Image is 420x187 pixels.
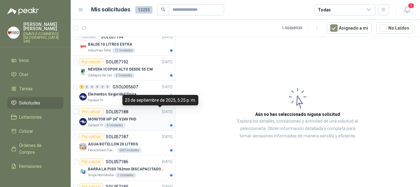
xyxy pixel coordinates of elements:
[101,35,123,39] p: SOL057194
[79,133,103,140] div: Por cotizar
[7,161,63,172] a: Remisiones
[113,73,135,78] div: 2 Unidades
[88,166,164,172] p: BARRA LA PISO 762mm DISCAPACITADOS SOCO
[106,60,128,64] p: SOL057192
[88,148,116,153] p: Fleischmann Foods S.A.
[95,85,100,89] div: 0
[79,108,103,116] div: Por cotizar
[104,123,125,128] div: 6 Unidades
[7,7,39,15] img: Logo peakr
[19,71,28,78] span: Chat
[162,84,172,90] p: [DATE]
[7,111,63,123] a: Licitaciones
[7,83,63,95] a: Tareas
[88,173,114,178] p: Grupo Normandía
[105,85,110,89] div: 0
[162,109,172,115] p: [DATE]
[19,57,29,64] span: Inicio
[115,173,136,178] div: 1 Unidades
[162,159,172,165] p: [DATE]
[106,160,128,164] p: SOL057186
[88,73,112,78] p: Zoologico De Cali
[162,34,172,40] p: [DATE]
[79,85,84,89] div: 2
[255,111,340,118] h3: Aún no has seleccionado niguna solicitud
[79,58,103,66] div: Por cotizar
[19,114,42,120] span: Licitaciones
[100,85,105,89] div: 0
[79,83,174,103] a: 2 0 0 0 0 0 GSOL005607[DATE] Company LogoElementos Seguridad FisicaCaracol TV
[79,118,87,125] img: Company Logo
[7,55,63,66] a: Inicio
[19,85,33,92] span: Tareas
[90,85,94,89] div: 0
[71,106,175,131] a: Por cotizarSOL057188[DATE] Company LogoMONITOR HP 24" V24V FHDCaracol TV6 Unidades
[79,68,87,75] img: Company Logo
[88,141,138,147] p: AGUA BOTELLON 20 LITROS
[7,97,63,109] a: Solicitudes
[162,134,172,140] p: [DATE]
[88,67,153,72] p: NEVERA ICOPOR ALTO DESDE 55 CM
[23,32,63,43] p: ENAVII E-COMMERCE [GEOGRAPHIC_DATA] SAS
[117,148,142,153] div: 600 Unidades
[71,156,175,181] a: Por cotizarSOL057186[DATE] Company LogoBARRA LA PISO 762mm DISCAPACITADOS SOCOGrupo Normandía1 Un...
[376,22,413,34] button: No Leídos
[79,143,87,150] img: Company Logo
[237,118,359,140] p: Explora los detalles, cotizaciones y actividad de una solicitud al seleccionarla. Obtén informaci...
[71,56,175,81] a: Por cotizarSOL057192[DATE] Company LogoNEVERA ICOPOR ALTO DESDE 55 CMZoologico De Cali2 Unidades
[88,98,103,103] p: Caracol TV
[79,158,103,165] div: Por cotizar
[122,95,198,105] div: 23 de septiembre de 2025, 5:25 p. m.
[85,85,89,89] div: 0
[79,168,87,175] img: Company Logo
[19,100,40,106] span: Solicitudes
[327,22,371,34] button: Asignado a mi
[88,123,103,128] p: Caracol TV
[106,110,128,114] p: SOL057188
[19,128,33,135] span: Cotizar
[135,6,153,14] span: 13255
[161,7,165,12] span: search
[7,125,63,137] a: Cotizar
[79,33,98,41] div: Cerrado
[112,48,135,53] div: 12 Unidades
[88,42,132,47] p: BALDE 10 LITROS ESTRA
[71,131,175,156] a: Por cotizarSOL057187[DATE] Company LogoAGUA BOTELLON 20 LITROSFleischmann Foods S.A.600 Unidades
[91,5,130,14] h1: Mis solicitudes
[106,135,128,139] p: SOL057187
[318,6,331,13] div: Todas
[88,48,111,53] p: Industrias Tomy
[19,163,42,170] span: Remisiones
[162,59,172,65] p: [DATE]
[79,93,87,100] img: Company Logo
[88,91,136,97] p: Elementos Seguridad Fisica
[71,31,175,56] a: CerradoSOL057194[DATE] Company LogoBALDE 10 LITROS ESTRAIndustrias Tomy12 Unidades
[402,4,413,15] button: 1
[282,23,322,33] div: 1 - 50 de 8930
[7,140,63,158] a: Órdenes de Compra
[408,3,414,9] span: 1
[79,43,87,51] img: Company Logo
[88,116,136,122] p: MONITOR HP 24" V24V FHD
[8,27,19,39] img: Company Logo
[7,69,63,80] a: Chat
[23,22,63,31] p: [PERSON_NAME] [PERSON_NAME]
[113,85,138,89] p: GSOL005607
[19,142,57,156] span: Órdenes de Compra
